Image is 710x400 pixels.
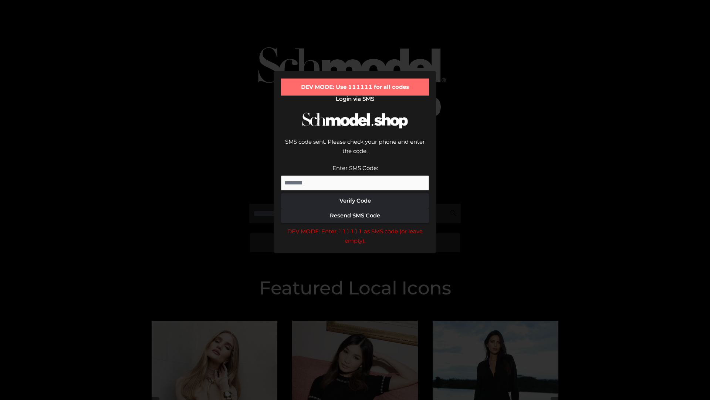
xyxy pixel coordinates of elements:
[281,208,429,223] button: Resend SMS Code
[281,137,429,163] div: SMS code sent. Please check your phone and enter the code.
[281,227,429,246] div: DEV MODE: Enter 111111 as SMS code (or leave empty).
[281,79,429,96] div: DEV MODE: Use 111111 for all codes
[281,193,429,208] button: Verify Code
[281,96,429,102] h2: Login via SMS
[300,106,410,135] img: Schmodel Logo
[332,164,378,171] label: Enter SMS Code:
